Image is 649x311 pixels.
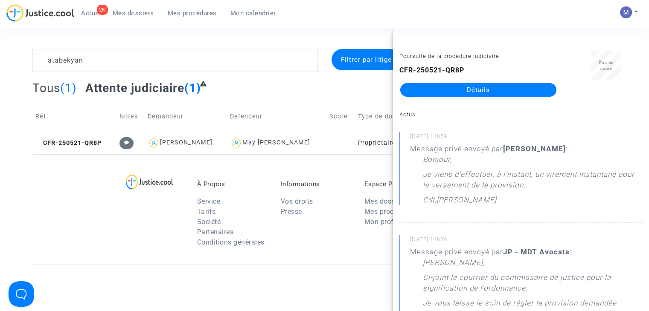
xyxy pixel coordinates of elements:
[326,101,355,132] td: Score
[503,248,570,256] b: JP - MDT Avocats
[355,132,454,154] td: Propriétaire : Loyers impayés/Charges impayées
[116,101,145,132] td: Notes
[400,83,556,97] a: Détails
[32,101,116,132] td: Réf.
[160,139,212,146] div: [PERSON_NAME]
[437,195,497,210] p: [PERSON_NAME]
[197,228,234,236] a: Partenaires
[184,81,201,95] span: (1)
[6,4,74,22] img: jc-logo.svg
[85,81,184,95] span: Attente judiciaire
[113,9,154,17] span: Mes dossiers
[230,9,276,17] span: Mon calendrier
[341,56,391,63] span: Filtrer par litige
[74,7,106,20] a: 2KActus
[410,144,643,210] div: Message privé envoyé par :
[97,5,108,15] div: 2K
[281,180,352,188] p: Informations
[364,197,407,205] a: Mes dossiers
[148,137,160,149] img: icon-user.svg
[60,81,77,95] span: (1)
[503,144,566,153] b: [PERSON_NAME]
[423,272,643,298] p: Ci-joint le courrier du commissaire de justice pour la signification de l'ordonnance.
[364,218,398,226] a: Mon profil
[599,60,614,71] span: Pas de score
[399,53,499,59] small: Poursuite de la procédure judiciaire
[399,66,464,74] b: CFR-250521-QR8P
[106,7,161,20] a: Mes dossiers
[197,218,221,226] a: Société
[197,207,216,216] a: Tarifs
[32,81,60,95] span: Tous
[355,101,454,132] td: Type de dossier
[35,139,102,147] span: CFR-250521-QR8P
[410,236,643,247] small: [DATE] 14h26
[81,9,99,17] span: Actus
[423,195,437,210] p: Cdt,
[423,154,452,169] p: Bonjour,
[281,207,302,216] a: Presse
[224,7,283,20] a: Mon calendrier
[168,9,217,17] span: Mes procédures
[423,257,485,272] p: [PERSON_NAME],
[126,174,173,190] img: logo-lg.svg
[9,281,34,307] iframe: Help Scout Beacon - Open
[161,7,224,20] a: Mes procédures
[423,169,643,195] p: Je viens d'effectuer, à l'instant, un virement instantané pour le versement de la provision.
[197,197,221,205] a: Service
[227,101,326,132] td: Defendeur
[281,197,313,205] a: Vos droits
[340,139,342,147] span: -
[364,207,415,216] a: Mes procédures
[364,180,435,188] p: Espace Personnel
[242,139,310,146] div: May [PERSON_NAME]
[197,180,268,188] p: À Propos
[410,132,643,144] small: [DATE] 14h59
[399,111,416,118] small: Actus
[197,238,265,246] a: Conditions générales
[230,137,242,149] img: icon-user.svg
[620,6,632,18] img: AAcHTtesyyZjLYJxzrkRG5BOJsapQ6nO-85ChvdZAQ62n80C=s96-c
[145,101,227,132] td: Demandeur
